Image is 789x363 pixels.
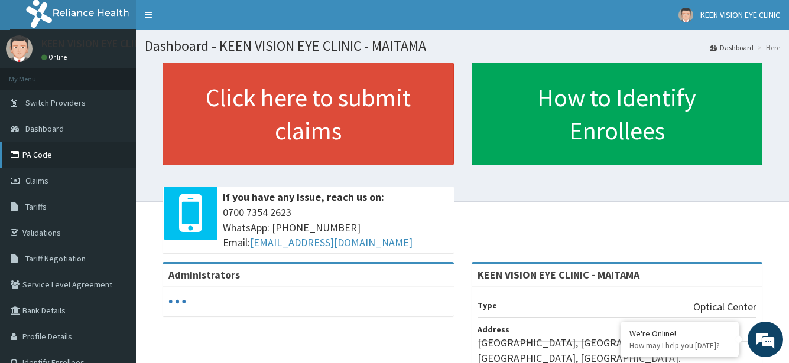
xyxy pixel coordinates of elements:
span: Claims [25,175,48,186]
a: How to Identify Enrollees [472,63,763,165]
p: KEEN VISION EYE CLINIC [41,38,150,49]
span: 0700 7354 2623 WhatsApp: [PHONE_NUMBER] Email: [223,205,448,250]
span: KEEN VISION EYE CLINIC [700,9,780,20]
b: Administrators [168,268,240,282]
span: Tariff Negotiation [25,253,86,264]
strong: KEEN VISION EYE CLINIC - MAITAMA [478,268,639,282]
a: Click here to submit claims [163,63,454,165]
span: Dashboard [25,123,64,134]
b: Type [478,300,497,310]
img: User Image [6,35,33,62]
b: If you have any issue, reach us on: [223,190,384,204]
b: Address [478,324,509,335]
div: We're Online! [629,328,730,339]
h1: Dashboard - KEEN VISION EYE CLINIC - MAITAMA [145,38,780,54]
p: Optical Center [693,299,756,315]
p: How may I help you today? [629,341,730,351]
img: User Image [678,8,693,22]
svg: audio-loading [168,293,186,310]
a: Online [41,53,70,61]
a: Dashboard [710,42,754,53]
span: Switch Providers [25,97,86,108]
span: Tariffs [25,201,47,212]
a: [EMAIL_ADDRESS][DOMAIN_NAME] [250,236,413,249]
li: Here [755,42,780,53]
